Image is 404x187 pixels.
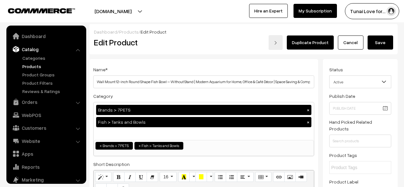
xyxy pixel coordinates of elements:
[207,172,213,182] button: More Color
[8,30,84,42] a: Dashboard
[226,172,237,182] button: Ordered list (CTRL+SHIFT+NUM8)
[113,172,125,182] button: Bold (CTRL+B)
[293,4,337,18] a: My Subscription
[8,8,75,13] img: COMMMERCE
[95,172,111,182] button: Style
[94,29,117,35] a: Dashboard
[93,66,108,73] label: Name
[295,172,307,182] button: Video
[8,135,84,147] a: Website
[178,172,190,182] button: Recent Color
[255,172,271,182] button: Table
[135,172,147,182] button: Underline (CTRL+U)
[96,117,311,127] div: Fish > Tanks and Bowls
[305,119,311,125] button: ×
[330,76,391,88] span: Active
[124,172,136,182] button: Italic (CTRL+I)
[93,93,113,99] label: Category
[338,35,363,50] a: Cancel
[8,148,84,160] a: Apps
[72,3,154,19] button: [DOMAIN_NAME]
[329,93,355,99] label: Publish Date
[21,71,84,78] a: Product Groups
[329,135,391,147] input: Search products
[287,35,334,50] a: Duplicate Product
[119,29,139,35] a: Products
[274,41,278,45] img: right-arrow.png
[8,96,84,108] a: Orders
[249,4,288,18] a: Hire an Expert
[195,172,207,182] button: Background Color
[163,174,168,179] span: 16
[329,178,358,185] label: Product Label
[8,161,84,173] a: Reports
[329,119,391,132] label: Hand Picked Related Products
[147,172,158,182] button: Remove Font Style (CTRL+\)
[215,172,226,182] button: Unordered list (CTRL+SHIFT+NUM7)
[8,109,84,121] a: WebPOS
[368,35,393,50] button: Save
[95,142,133,150] li: Brands > 7PETS
[284,172,296,182] button: Picture
[8,43,84,55] a: Catalog
[329,152,357,159] label: Product Tags
[141,29,166,35] span: Edit Product
[134,142,183,150] li: Fish > Tanks and Bowls
[94,28,393,35] div: / /
[386,6,396,16] img: user
[96,105,311,115] div: Brands > 7PETS
[189,172,196,182] button: More Color
[21,88,84,95] a: Reviews & Ratings
[93,75,314,88] input: Name
[273,172,285,182] button: Link (CTRL+K)
[8,122,84,134] a: Customers
[21,55,84,61] a: Categories
[329,66,343,73] label: Status
[21,63,84,70] a: Products
[329,75,391,88] span: Active
[345,3,399,19] button: Tunai Love for…
[100,143,102,149] span: ×
[8,6,64,14] a: COMMMERCE
[94,37,213,47] h2: Edit Product
[331,164,387,171] input: Product Tags
[237,172,253,182] button: Paragraph
[160,172,177,182] button: Font Size
[93,161,130,168] label: Short Description
[8,174,84,185] a: Marketing
[21,80,84,86] a: Product Filters
[305,107,311,113] button: ×
[139,143,141,149] span: ×
[329,102,391,115] input: Publish Date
